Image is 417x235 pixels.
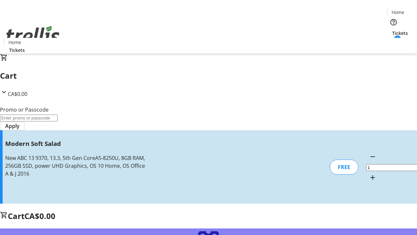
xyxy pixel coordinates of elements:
span: CA$0.00 [24,211,55,221]
h3: Modern Soft Salad [5,139,148,148]
img: Orient E2E Organization TOeWkHgaxS's Logo [4,19,62,51]
span: Tickets [9,47,25,54]
span: Tickets [392,30,408,37]
button: Increment by one [366,171,379,184]
div: New ABC 13 9370, 13.3, 5th Gen CoreA5-8250U, 8GB RAM, 256GB SSD, power UHD Graphics, OS 10 Home, ... [5,154,148,178]
button: Help [387,16,400,29]
span: Apply [5,122,20,130]
button: Decrement by one [366,150,379,163]
a: Home [4,39,25,46]
a: Tickets [4,47,30,54]
button: Cart [387,37,400,50]
a: Tickets [387,30,413,37]
span: Home [8,39,21,46]
span: Home [392,9,404,16]
div: FREE [330,160,358,175]
a: Home [387,9,408,16]
span: CA$0.00 [8,90,27,98]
